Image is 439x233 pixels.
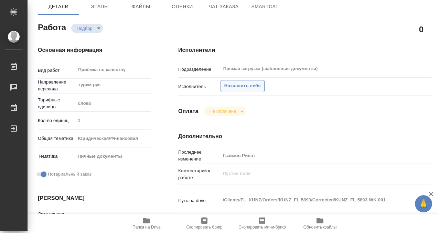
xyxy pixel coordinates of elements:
div: Подбор [71,24,103,33]
h4: Основная информация [38,46,151,54]
div: Юридическая/Финансовая [75,133,151,144]
p: Дата начала работ [38,211,75,224]
p: Последнее изменение [178,149,221,163]
span: 🙏 [418,197,429,211]
span: Скопировать бриф [186,225,222,230]
span: Скопировать мини-бриф [238,225,286,230]
p: Исполнитель [178,83,221,90]
button: Скопировать мини-бриф [233,214,291,233]
h4: Оплата [178,107,199,115]
span: Этапы [83,2,116,11]
p: Подразделение [178,66,221,73]
span: Оценки [166,2,199,11]
div: слово [75,98,151,109]
span: Назначить себя [224,82,261,90]
button: Папка на Drive [118,214,175,233]
span: Файлы [125,2,158,11]
input: Пустое поле [75,115,151,125]
p: Вид работ [38,67,75,74]
h4: [PERSON_NAME] [38,194,151,202]
p: Направление перевода [38,79,75,92]
span: Детали [42,2,75,11]
p: Тарифные единицы [38,97,75,110]
span: Обновить файлы [303,225,337,230]
button: Назначить себя [221,80,265,92]
p: Общая тематика [38,135,75,142]
button: Не оплачена [207,108,238,114]
button: Обновить файлы [291,214,349,233]
p: Комментарий к работе [178,167,221,181]
input: Пустое поле [221,151,410,160]
button: Скопировать бриф [175,214,233,233]
button: 🙏 [415,195,432,212]
span: Чат заказа [207,2,240,11]
input: Пустое поле [75,212,136,222]
h2: 0 [419,23,424,35]
h4: Исполнители [178,46,431,54]
div: Личные документы [75,151,151,162]
span: Нотариальный заказ [48,171,92,178]
span: Папка на Drive [132,225,161,230]
div: Подбор [204,107,246,116]
h4: Дополнительно [178,132,431,141]
p: Путь на drive [178,197,221,204]
p: Кол-во единиц [38,117,75,124]
textarea: /Clients/FL_KUNZ/Orders/KUNZ_FL-5893/Corrected/KUNZ_FL-5893-WK-001 [221,194,410,206]
p: Тематика [38,153,75,160]
span: SmartCat [248,2,281,11]
h2: Работа [38,21,66,33]
button: Подбор [75,25,95,31]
